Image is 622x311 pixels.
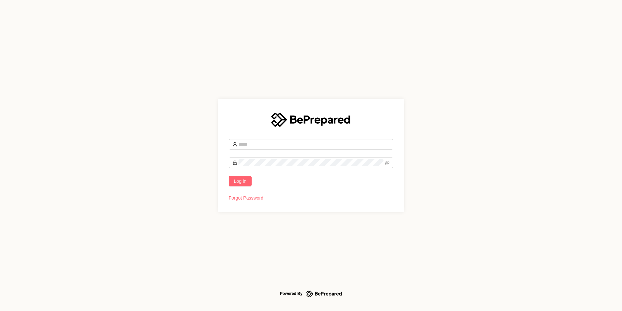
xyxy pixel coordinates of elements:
a: Forgot Password [229,195,263,201]
span: user [233,142,237,147]
button: Log in [229,176,252,186]
div: Powered By [280,290,302,298]
span: Log in [234,178,246,185]
span: eye-invisible [385,160,389,165]
span: lock [233,160,237,165]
